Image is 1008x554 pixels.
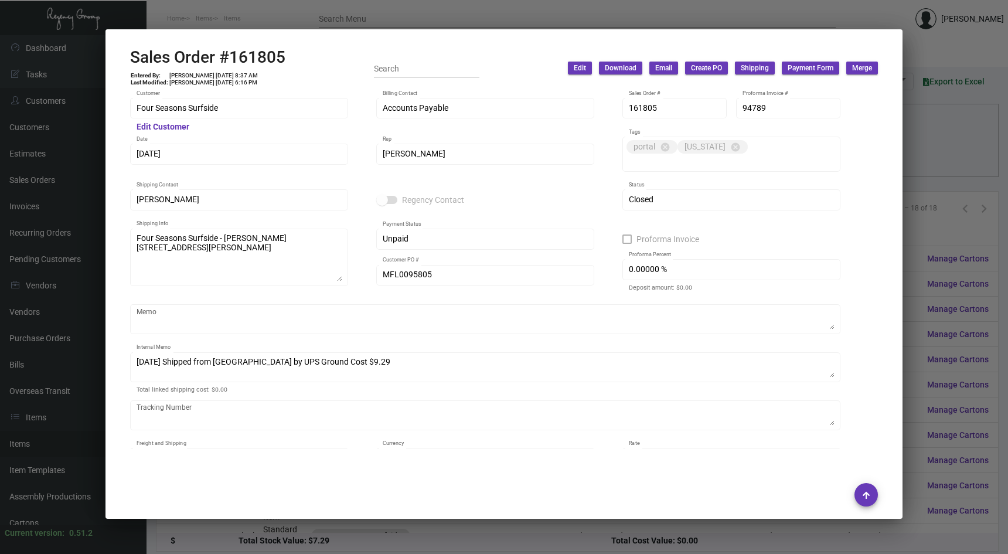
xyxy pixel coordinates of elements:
[169,72,258,79] td: [PERSON_NAME] [DATE] 8:37 AM
[626,140,677,154] mat-chip: portal
[137,123,189,132] mat-hint: Edit Customer
[137,386,227,393] mat-hint: Total linked shipping cost: $0.00
[69,527,93,539] div: 0.51.2
[402,193,464,207] span: Regency Contact
[599,62,642,74] button: Download
[655,63,672,73] span: Email
[5,527,64,539] div: Current version:
[782,62,839,74] button: Payment Form
[735,62,775,74] button: Shipping
[130,47,285,67] h2: Sales Order #161805
[629,195,653,204] span: Closed
[636,232,699,246] span: Proforma Invoice
[649,62,678,74] button: Email
[660,142,670,152] mat-icon: cancel
[629,284,692,291] mat-hint: Deposit amount: $0.00
[568,62,592,74] button: Edit
[130,72,169,79] td: Entered By:
[788,63,833,73] span: Payment Form
[574,63,586,73] span: Edit
[685,62,728,74] button: Create PO
[130,79,169,86] td: Last Modified:
[846,62,878,74] button: Merge
[691,63,722,73] span: Create PO
[677,140,748,154] mat-chip: [US_STATE]
[730,142,741,152] mat-icon: cancel
[852,63,872,73] span: Merge
[383,234,408,243] span: Unpaid
[741,63,769,73] span: Shipping
[169,79,258,86] td: [PERSON_NAME] [DATE] 6:16 PM
[605,63,636,73] span: Download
